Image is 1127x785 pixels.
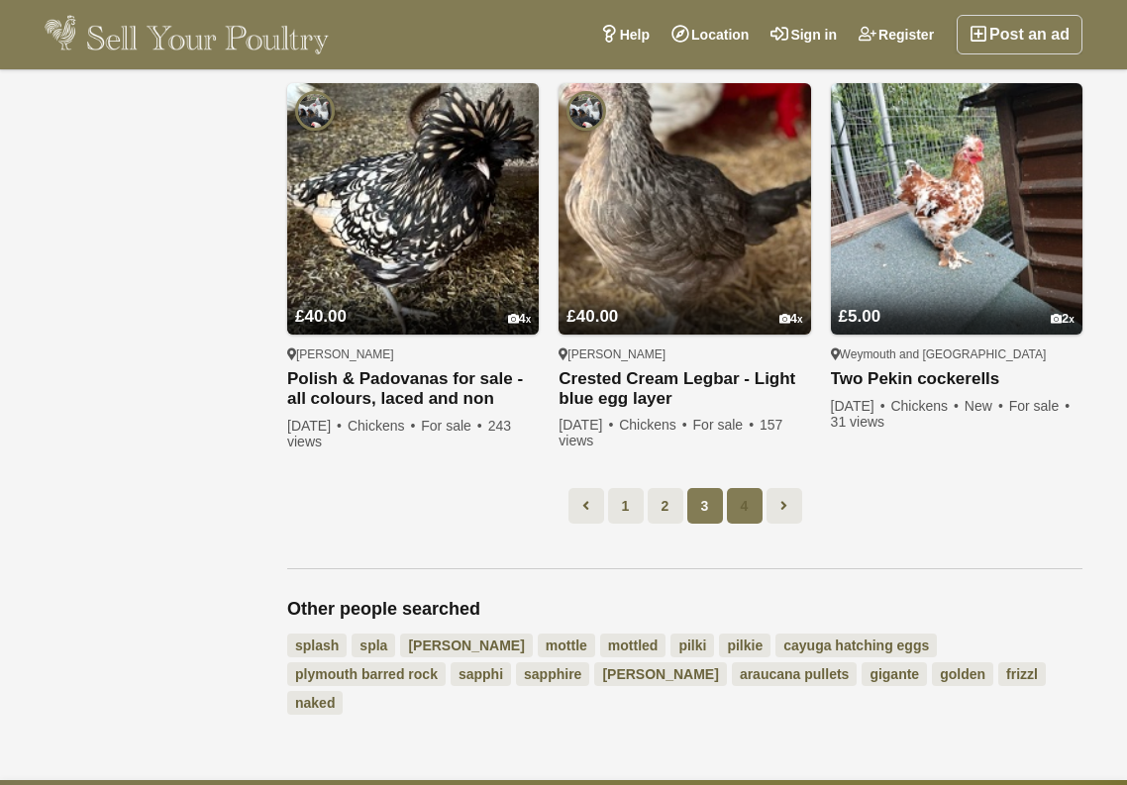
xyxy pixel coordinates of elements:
[839,307,881,326] span: £5.00
[831,414,884,430] span: 31 views
[775,634,937,657] a: cayuga hatching eggs
[619,417,689,433] span: Chickens
[670,634,714,657] a: pilki
[508,312,532,327] div: 4
[862,662,927,686] a: gigante
[831,398,887,414] span: [DATE]
[287,269,539,335] a: £40.00 4
[559,369,810,409] a: Crested Cream Legbar - Light blue egg layer
[831,346,1082,362] div: Weymouth and [GEOGRAPHIC_DATA]
[566,91,606,131] img: Pilling Poultry
[287,346,539,362] div: [PERSON_NAME]
[693,417,756,433] span: For sale
[648,488,683,524] a: 2
[1051,312,1075,327] div: 2
[287,418,511,449] span: 243 views
[348,418,418,434] span: Chickens
[287,83,539,335] img: Polish & Padovanas for sale - all colours, laced and non laced - all females
[45,15,329,54] img: Sell Your Poultry
[559,269,810,335] a: £40.00 4
[287,634,347,657] a: splash
[661,15,760,54] a: Location
[566,307,618,326] span: £40.00
[421,418,483,434] span: For sale
[608,488,644,524] a: 1
[965,398,1005,414] span: New
[727,488,763,524] a: 4
[589,15,661,54] a: Help
[932,662,993,686] a: golden
[295,91,335,131] img: Pilling Poultry
[998,662,1046,686] a: frizzl
[1009,398,1072,414] span: For sale
[831,83,1082,335] img: Two Pekin cockerells
[287,418,344,434] span: [DATE]
[516,662,589,686] a: sapphire
[287,691,343,715] a: naked
[760,15,848,54] a: Sign in
[451,662,511,686] a: sapphi
[600,634,666,657] a: mottled
[719,634,770,657] a: pilkie
[287,599,1082,621] h2: Other people searched
[559,346,810,362] div: [PERSON_NAME]
[287,369,539,410] a: Polish & Padovanas for sale - all colours, laced and non laced - all [DEMOGRAPHIC_DATA]
[295,307,347,326] span: £40.00
[287,662,446,686] a: plymouth barred rock
[559,83,810,335] img: Crested Cream Legbar - Light blue egg layer
[779,312,803,327] div: 4
[957,15,1082,54] a: Post an ad
[352,634,395,657] a: spla
[890,398,961,414] span: Chickens
[559,417,615,433] span: [DATE]
[594,662,726,686] a: [PERSON_NAME]
[559,417,782,448] span: 157 views
[831,369,1082,390] a: Two Pekin cockerells
[831,269,1082,335] a: £5.00 2
[687,488,723,524] span: 3
[400,634,532,657] a: [PERSON_NAME]
[538,634,595,657] a: mottle
[732,662,858,686] a: araucana pullets
[848,15,945,54] a: Register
